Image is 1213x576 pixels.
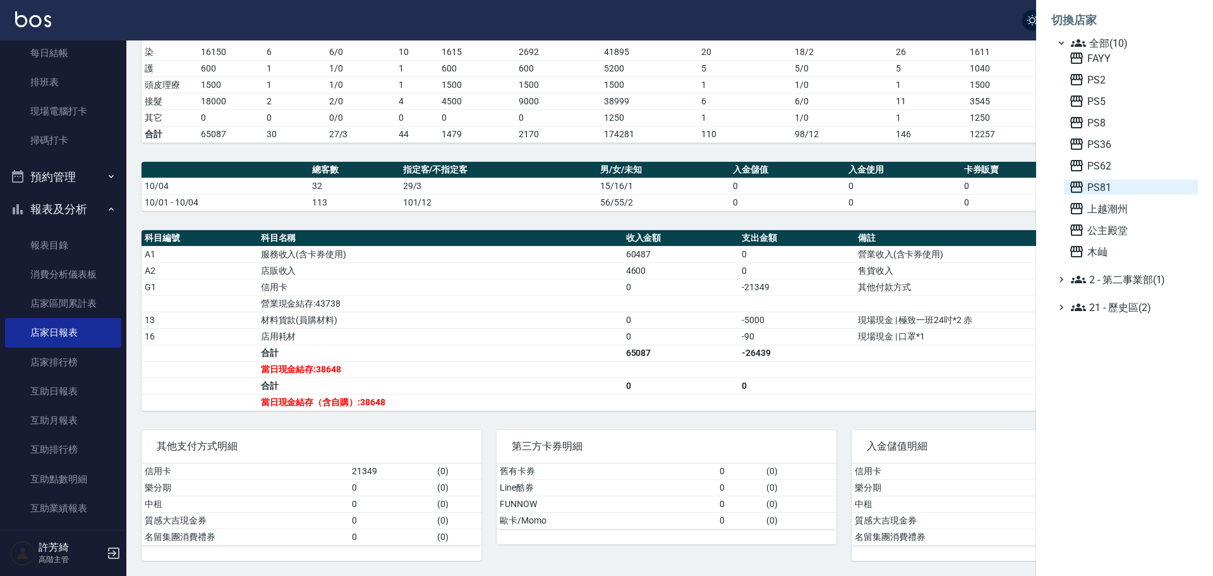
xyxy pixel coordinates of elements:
[1069,72,1193,87] span: PS2
[1071,300,1193,315] span: 21 - 歷史區(2)
[1069,201,1193,216] span: 上越潮州
[1071,35,1193,51] span: 全部(10)
[1071,272,1193,287] span: 2 - 第二事業部(1)
[1069,51,1193,66] span: FAYY
[1069,158,1193,173] span: PS62
[1051,5,1198,35] li: 切換店家
[1069,180,1193,195] span: PS81
[1069,244,1193,259] span: 木屾
[1069,94,1193,109] span: PS5
[1069,223,1193,238] span: 公主殿堂
[1069,137,1193,152] span: PS36
[1069,115,1193,130] span: PS8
